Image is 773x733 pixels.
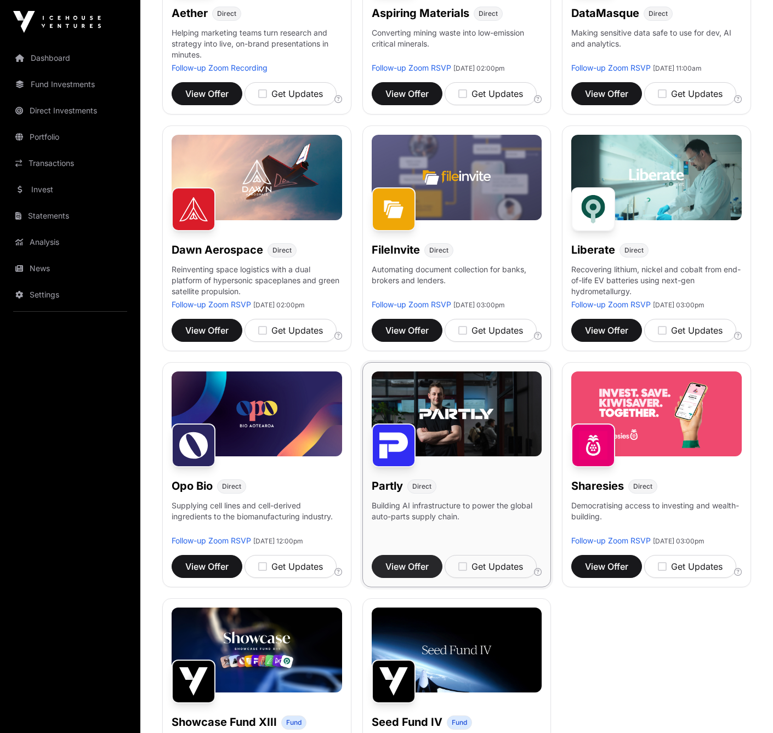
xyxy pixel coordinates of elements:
span: Direct [412,482,431,491]
img: Partly [372,423,416,467]
iframe: Chat Widget [718,680,773,733]
img: Showcase Fund XIII [172,660,215,703]
button: View Offer [372,555,442,578]
a: Direct Investments [9,99,132,123]
a: Follow-up Zoom RSVP [571,300,651,309]
span: View Offer [385,87,429,100]
a: View Offer [172,319,242,342]
img: Dawn Aerospace [172,187,215,231]
span: Direct [479,9,498,18]
span: Direct [272,246,292,255]
h1: Dawn Aerospace [172,242,263,257]
img: Sharesies-Banner.jpg [571,371,742,456]
span: Direct [633,482,652,491]
img: Dawn-Banner.jpg [172,135,342,220]
p: Automating document collection for banks, brokers and lenders. [372,264,542,299]
span: [DATE] 02:00pm [453,64,505,72]
button: Get Updates [644,319,736,342]
img: Showcase-Fund-Banner-1.jpg [172,608,342,692]
button: View Offer [172,82,242,105]
button: View Offer [172,555,242,578]
a: Follow-up Zoom RSVP [571,63,651,72]
img: Seed Fund IV [372,660,416,703]
img: Opo Bio [172,423,215,467]
span: View Offer [385,324,429,337]
a: Follow-up Zoom RSVP [172,300,251,309]
span: Direct [624,246,644,255]
h1: Showcase Fund XIII [172,714,277,730]
p: Recovering lithium, nickel and cobalt from end-of-life EV batteries using next-gen hydrometallurgy. [571,264,742,299]
a: View Offer [571,319,642,342]
button: Get Updates [245,82,337,105]
a: Follow-up Zoom RSVP [571,536,651,545]
span: View Offer [585,560,628,573]
div: Get Updates [458,87,523,100]
a: Transactions [9,151,132,175]
span: [DATE] 02:00pm [253,301,305,309]
div: Get Updates [458,324,523,337]
h1: Opo Bio [172,478,213,494]
span: Direct [222,482,241,491]
p: Building AI infrastructure to power the global auto-parts supply chain. [372,500,542,535]
span: View Offer [185,87,229,100]
h1: Partly [372,478,403,494]
p: Helping marketing teams turn research and strategy into live, on-brand presentations in minutes. [172,27,342,62]
img: File-Invite-Banner.jpg [372,135,542,220]
a: Follow-up Zoom RSVP [172,536,251,545]
a: Dashboard [9,46,132,70]
div: Get Updates [458,560,523,573]
button: View Offer [571,555,642,578]
p: Supplying cell lines and cell-derived ingredients to the biomanufacturing industry. [172,500,342,522]
span: View Offer [185,324,229,337]
img: Icehouse Ventures Logo [13,11,101,33]
button: Get Updates [644,82,736,105]
button: Get Updates [445,82,537,105]
span: Fund [286,718,302,727]
a: Portfolio [9,125,132,149]
button: Get Updates [245,555,337,578]
img: Sharesies [571,423,615,467]
button: Get Updates [445,555,537,578]
img: Liberate [571,187,615,231]
span: [DATE] 11:00am [653,64,702,72]
span: Direct [649,9,668,18]
a: Invest [9,177,132,202]
h1: Aspiring Materials [372,5,469,21]
button: View Offer [571,82,642,105]
h1: FileInvite [372,242,420,257]
p: Converting mining waste into low-emission critical minerals. [372,27,542,62]
span: View Offer [185,560,229,573]
span: Direct [217,9,236,18]
div: Get Updates [258,560,323,573]
button: View Offer [372,82,442,105]
h1: Sharesies [571,478,624,494]
a: Follow-up Zoom Recording [172,63,268,72]
img: FileInvite [372,187,416,231]
span: [DATE] 03:00pm [453,301,505,309]
h1: Seed Fund IV [372,714,442,730]
span: Direct [429,246,448,255]
button: Get Updates [644,555,736,578]
a: Statements [9,204,132,228]
h1: Liberate [571,242,615,257]
div: Get Updates [658,324,723,337]
a: Analysis [9,230,132,254]
button: View Offer [372,319,442,342]
span: View Offer [585,324,628,337]
p: Democratising access to investing and wealth-building. [571,500,742,535]
div: Get Updates [658,560,723,573]
div: Get Updates [258,324,323,337]
span: [DATE] 12:00pm [253,537,303,545]
img: Seed-Fund-4_Banner.jpg [372,608,542,692]
h1: Aether [172,5,208,21]
div: Get Updates [658,87,723,100]
div: Get Updates [258,87,323,100]
span: [DATE] 03:00pm [653,301,704,309]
